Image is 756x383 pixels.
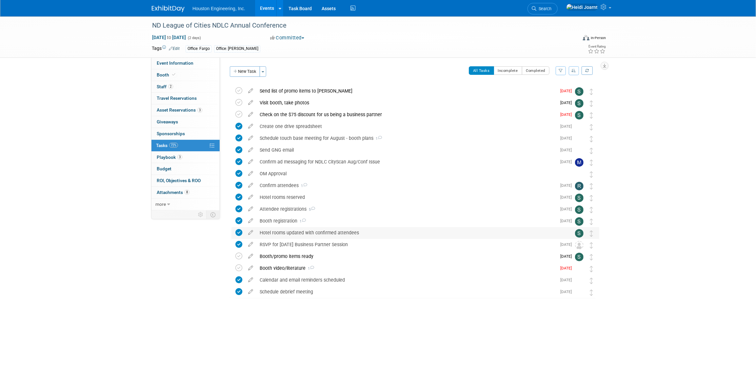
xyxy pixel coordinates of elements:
span: 1 [306,266,314,271]
div: In-Person [590,35,606,40]
span: [DATE] [560,266,575,270]
div: Hotel rooms reserved [256,192,556,203]
button: All Tasks [469,66,494,75]
img: Savannah Hartsoch [575,205,584,214]
div: Attendee registrations [256,203,556,215]
img: Savannah Hartsoch [575,194,584,202]
a: Sponsorships [151,128,220,139]
div: ND League of Cities NDLC Annual Conference [150,20,567,32]
i: Move task [590,148,593,154]
span: 72% [169,143,178,148]
a: edit [245,194,256,200]
a: edit [245,277,256,283]
i: Move task [590,254,593,260]
span: [DATE] [560,289,575,294]
span: Sponsorships [157,131,185,136]
a: edit [245,88,256,94]
span: to [166,35,172,40]
img: Shawn Mistelski [575,99,584,108]
a: Playbook3 [151,152,220,163]
span: 8 [185,190,189,195]
span: [DATE] [560,242,575,247]
a: Staff2 [151,81,220,93]
button: Committed [268,34,307,41]
img: Heidi Joarnt [575,265,584,273]
a: edit [245,100,256,106]
a: edit [245,147,256,153]
img: Heidi Joarnt [575,276,584,285]
div: Booth video/literature [256,263,556,274]
i: Move task [590,160,593,166]
a: Search [527,3,558,14]
div: RSVP for [DATE] Business Partner Session [256,239,556,250]
i: Move task [590,266,593,272]
i: Move task [590,195,593,201]
span: [DATE] [560,207,575,211]
a: Tasks72% [151,140,220,151]
span: Event Information [157,60,193,66]
a: Booth [151,69,220,81]
span: [DATE] [560,278,575,282]
div: Send GNG email [256,144,556,156]
a: edit [245,289,256,295]
span: Search [536,6,551,11]
img: Heidi Joarnt [575,170,584,179]
button: New Task [230,66,260,77]
span: [DATE] [560,112,575,117]
a: edit [245,206,256,212]
span: [DATE] [DATE] [152,34,186,40]
span: Staff [157,84,173,89]
div: Booth registration [256,215,556,226]
button: Completed [522,66,550,75]
a: edit [245,112,256,117]
a: Travel Reservations [151,93,220,104]
i: Move task [590,207,593,213]
a: ROI, Objectives & ROO [151,175,220,186]
img: Savannah Hartsoch [575,111,584,119]
i: Move task [590,112,593,118]
a: edit [245,159,256,165]
img: Format-Inperson.png [583,35,589,40]
img: Heidi Joarnt [575,146,584,155]
span: Tasks [156,143,178,148]
i: Move task [590,89,593,95]
div: Event Format [538,34,606,44]
span: Houston Engineering, Inc. [192,6,245,11]
img: Heidi Joarnt [575,288,584,297]
td: Toggle Event Tabs [207,210,220,219]
i: Move task [590,124,593,130]
a: edit [245,265,256,271]
a: edit [245,135,256,141]
button: Incomplete [494,66,522,75]
a: Edit [169,46,180,51]
a: edit [245,123,256,129]
img: Savannah Hartsoch [575,229,584,238]
i: Move task [590,278,593,284]
img: Unassigned [575,241,584,249]
i: Move task [590,136,593,142]
a: edit [245,182,256,188]
span: Booth [157,72,177,77]
div: Event Rating [588,45,606,48]
img: Heidi Joarnt [575,123,584,131]
div: OM Approval [256,168,562,179]
td: Tags [152,45,180,53]
i: Move task [590,171,593,178]
span: Travel Reservations [157,96,197,101]
img: ExhibitDay [152,6,185,12]
span: 1 [297,219,306,223]
span: 1 [299,184,307,188]
span: more [155,202,166,207]
span: [DATE] [560,160,575,164]
div: Booth/promo items ready [256,251,556,262]
img: randy engelstad [575,182,584,190]
a: Refresh [582,66,593,75]
div: Office: [PERSON_NAME] [214,45,260,52]
div: Check on the $75 discount for us being a business partner [256,109,556,120]
span: 3 [177,155,182,160]
span: 2 [168,84,173,89]
i: Move task [590,289,593,296]
span: 5 [307,207,315,212]
span: [DATE] [560,195,575,200]
div: Send list of promo items to [PERSON_NAME] [256,85,556,96]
